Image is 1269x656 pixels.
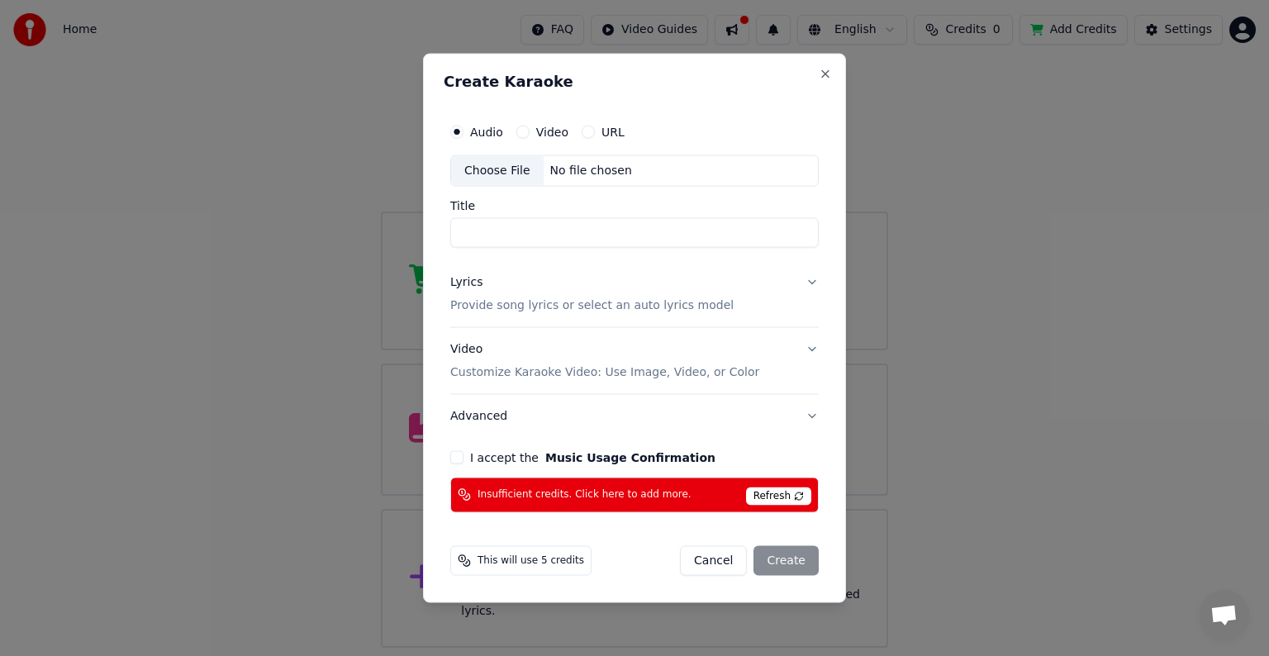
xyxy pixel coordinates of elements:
h2: Create Karaoke [444,74,825,89]
div: Choose File [451,156,544,186]
div: Video [450,341,759,381]
label: Video [536,126,568,138]
div: Lyrics [450,274,482,291]
button: VideoCustomize Karaoke Video: Use Image, Video, or Color [450,328,819,394]
span: Insufficient credits. Click here to add more. [478,488,692,502]
p: Customize Karaoke Video: Use Image, Video, or Color [450,364,759,380]
div: No file chosen [544,163,639,179]
button: Cancel [680,545,747,575]
span: This will use 5 credits [478,554,584,567]
span: Refresh [746,487,811,505]
label: Audio [470,126,503,138]
label: Title [450,200,819,212]
p: Provide song lyrics or select an auto lyrics model [450,297,734,314]
button: LyricsProvide song lyrics or select an auto lyrics model [450,261,819,327]
button: Advanced [450,394,819,437]
label: I accept the [470,451,715,463]
button: I accept the [545,451,715,463]
label: URL [601,126,625,138]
